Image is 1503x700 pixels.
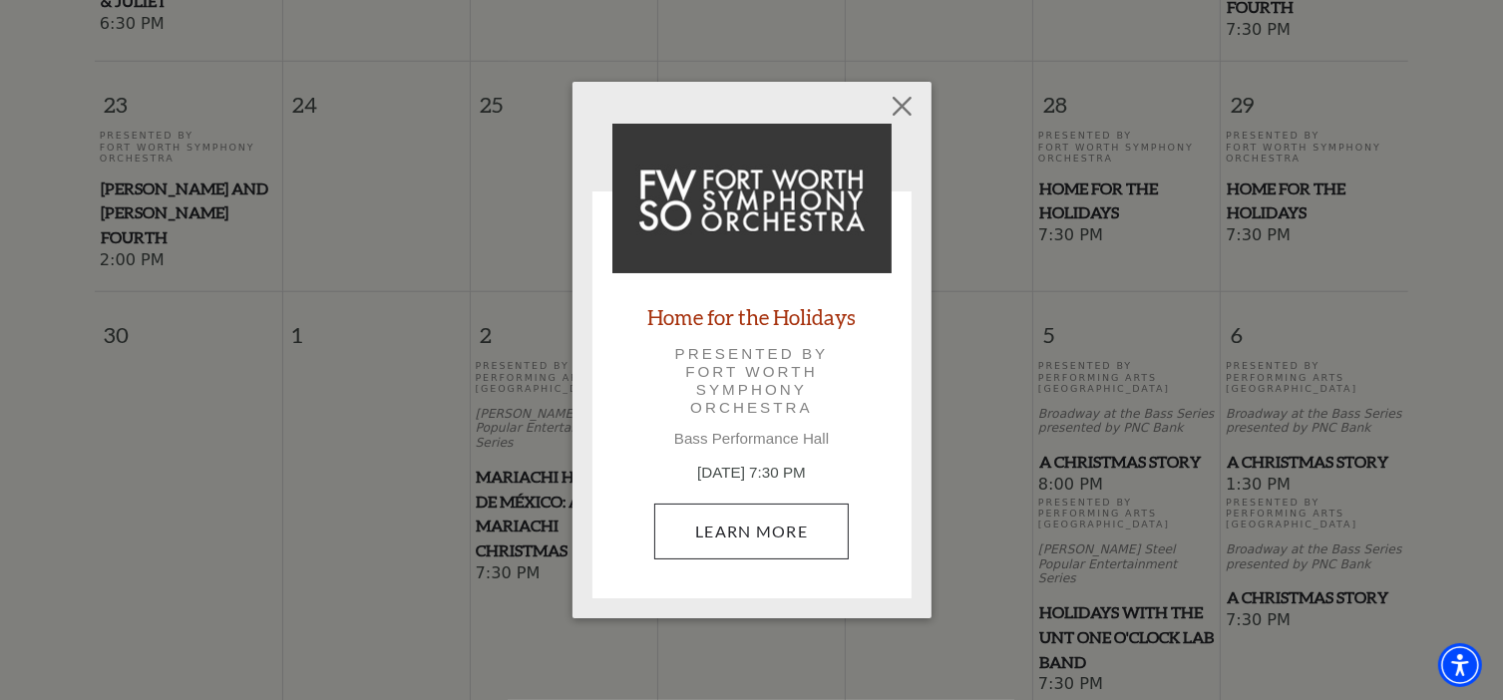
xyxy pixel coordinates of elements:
[883,87,921,125] button: Close
[1438,643,1482,687] div: Accessibility Menu
[647,303,856,330] a: Home for the Holidays
[654,504,849,559] a: November 28, 7:30 PM Learn More
[612,124,892,273] img: Home for the Holidays
[612,430,892,448] p: Bass Performance Hall
[612,462,892,485] p: [DATE] 7:30 PM
[640,345,864,418] p: Presented by Fort Worth Symphony Orchestra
